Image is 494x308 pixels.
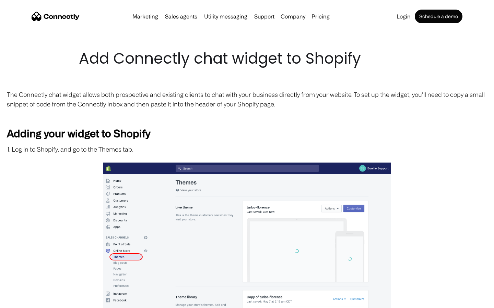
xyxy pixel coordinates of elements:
[309,14,332,19] a: Pricing
[201,14,250,19] a: Utility messaging
[394,14,413,19] a: Login
[281,12,305,21] div: Company
[130,14,161,19] a: Marketing
[251,14,277,19] a: Support
[32,11,80,22] a: home
[79,48,415,69] h1: Add Connectly chat widget to Shopify
[7,144,487,154] p: 1. Log in to Shopify, and go to the Themes tab.
[7,127,150,139] strong: Adding your widget to Shopify
[14,296,41,306] ul: Language list
[279,12,307,21] div: Company
[162,14,200,19] a: Sales agents
[7,90,487,109] p: The Connectly chat widget allows both prospective and existing clients to chat with your business...
[415,10,462,23] a: Schedule a demo
[7,296,41,306] aside: Language selected: English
